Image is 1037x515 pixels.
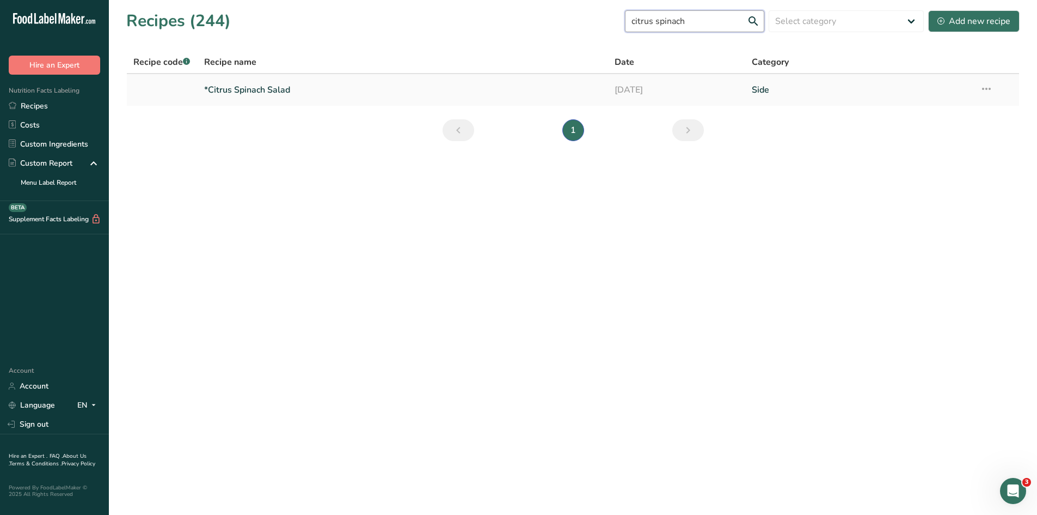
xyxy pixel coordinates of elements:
[9,56,100,75] button: Hire an Expert
[928,10,1020,32] button: Add new recipe
[9,452,87,468] a: About Us .
[1000,478,1026,504] iframe: Intercom live chat
[1022,478,1031,487] span: 3
[204,78,602,101] a: *Citrus Spinach Salad
[752,78,967,101] a: Side
[9,460,62,468] a: Terms & Conditions .
[9,396,55,415] a: Language
[62,460,95,468] a: Privacy Policy
[133,56,190,68] span: Recipe code
[126,9,231,33] h1: Recipes (244)
[937,15,1010,28] div: Add new recipe
[615,78,739,101] a: [DATE]
[50,452,63,460] a: FAQ .
[9,484,100,498] div: Powered By FoodLabelMaker © 2025 All Rights Reserved
[443,119,474,141] a: Previous page
[752,56,789,69] span: Category
[9,203,27,212] div: BETA
[9,452,47,460] a: Hire an Expert .
[625,10,764,32] input: Search for recipe
[672,119,704,141] a: Next page
[9,157,72,169] div: Custom Report
[615,56,634,69] span: Date
[77,399,100,412] div: EN
[204,56,256,69] span: Recipe name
